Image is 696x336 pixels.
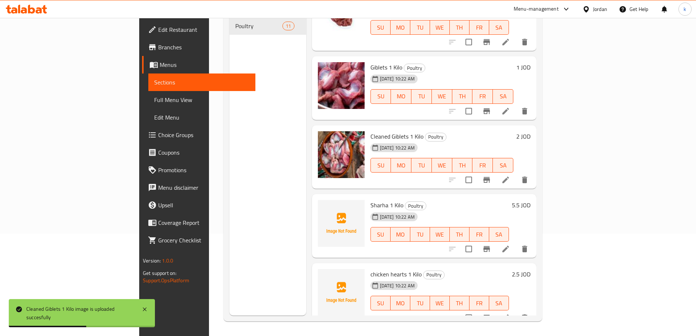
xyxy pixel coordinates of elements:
[391,89,411,104] button: MO
[370,20,391,35] button: SU
[423,271,444,279] span: Poultry
[501,245,510,253] a: Edit menu item
[450,296,469,310] button: TH
[478,171,495,189] button: Branch-specific-item
[318,131,365,178] img: Cleaned Giblets 1 Kilo
[455,160,470,171] span: TH
[450,20,469,35] button: TH
[229,14,306,38] nav: Menu sections
[469,20,489,35] button: FR
[393,298,407,309] span: MO
[370,227,391,242] button: SU
[501,38,510,46] a: Edit menu item
[370,62,402,73] span: Giblets 1 Kilo
[158,25,250,34] span: Edit Restaurant
[450,227,469,242] button: TH
[453,229,467,240] span: TH
[394,160,408,171] span: MO
[475,91,490,102] span: FR
[430,20,450,35] button: WE
[142,231,255,249] a: Grocery Checklist
[162,256,173,265] span: 1.0.0
[283,23,294,30] span: 11
[391,20,410,35] button: MO
[414,91,429,102] span: TU
[158,236,250,245] span: Grocery Checklist
[432,89,452,104] button: WE
[453,298,467,309] span: TH
[393,22,407,33] span: MO
[512,200,530,210] h6: 5.5 JOD
[452,89,473,104] button: TH
[405,201,426,210] div: Poultry
[142,179,255,196] a: Menu disclaimer
[516,240,533,258] button: delete
[142,214,255,231] a: Coverage Report
[433,229,447,240] span: WE
[370,89,391,104] button: SU
[148,73,255,91] a: Sections
[501,313,510,322] a: Edit menu item
[472,22,486,33] span: FR
[514,5,559,14] div: Menu-management
[377,144,418,151] span: [DATE] 10:22 AM
[154,78,250,87] span: Sections
[469,227,489,242] button: FR
[433,298,447,309] span: WE
[235,22,283,30] div: Poultry
[435,160,449,171] span: WE
[393,229,407,240] span: MO
[142,144,255,161] a: Coupons
[478,33,495,51] button: Branch-specific-item
[142,126,255,144] a: Choice Groups
[411,158,432,173] button: TU
[684,5,686,13] span: k
[413,22,427,33] span: TU
[516,62,530,72] h6: 1 JOD
[461,34,476,50] span: Select to update
[492,229,506,240] span: SA
[26,305,134,321] div: Cleaned Giblets 1 Kilo image is uploaded succesfully
[496,160,510,171] span: SA
[489,296,509,310] button: SA
[472,89,493,104] button: FR
[433,22,447,33] span: WE
[158,201,250,209] span: Upsell
[160,60,250,69] span: Menus
[148,109,255,126] a: Edit Menu
[516,102,533,120] button: delete
[489,227,509,242] button: SA
[410,227,430,242] button: TU
[154,95,250,104] span: Full Menu View
[142,21,255,38] a: Edit Restaurant
[377,282,418,289] span: [DATE] 10:22 AM
[142,38,255,56] a: Branches
[516,33,533,51] button: delete
[489,20,509,35] button: SA
[377,214,418,220] span: [DATE] 10:22 AM
[370,269,422,280] span: chicken hearts 1 Kilo
[453,22,467,33] span: TH
[391,227,410,242] button: MO
[593,5,607,13] div: Jordan
[475,160,490,171] span: FR
[374,298,388,309] span: SU
[370,131,423,142] span: Cleaned Giblets 1 Kilo
[143,276,189,285] a: Support.OpsPlatform
[374,229,388,240] span: SU
[478,240,495,258] button: Branch-specific-item
[158,148,250,157] span: Coupons
[478,309,495,326] button: Branch-specific-item
[452,158,473,173] button: TH
[404,64,425,72] div: Poultry
[148,91,255,109] a: Full Menu View
[461,172,476,188] span: Select to update
[158,43,250,52] span: Branches
[413,229,427,240] span: TU
[405,202,426,210] span: Poultry
[374,91,388,102] span: SU
[143,256,161,265] span: Version:
[318,269,365,316] img: chicken hearts 1 Kilo
[374,22,388,33] span: SU
[516,309,533,326] button: delete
